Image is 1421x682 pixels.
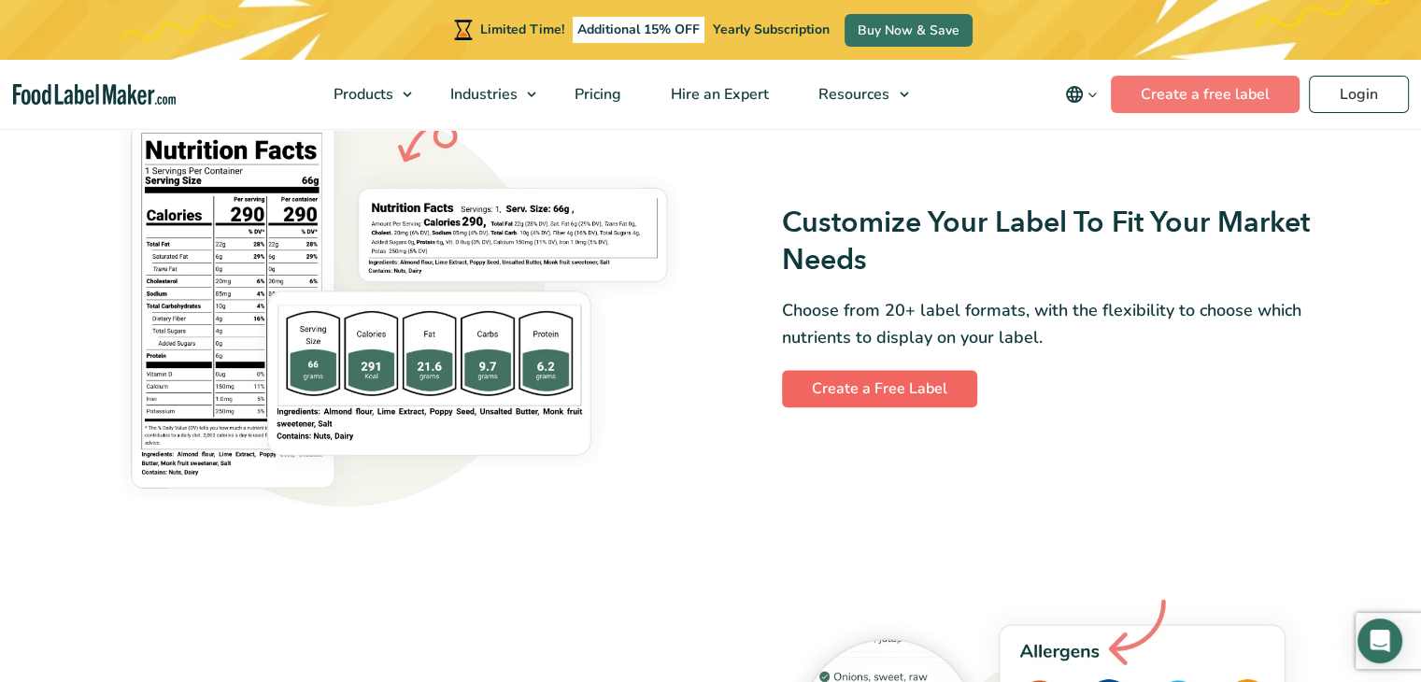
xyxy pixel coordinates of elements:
a: Resources [794,60,917,129]
a: Create a free label [1111,76,1300,113]
a: Industries [426,60,546,129]
a: Hire an Expert [647,60,789,129]
span: Limited Time! [480,21,564,38]
span: Pricing [569,84,623,105]
span: Industries [445,84,519,105]
span: Yearly Subscription [713,21,830,38]
div: Open Intercom Messenger [1357,618,1402,663]
p: Choose from 20+ label formats, with the flexibility to choose which nutrients to display on your ... [782,297,1323,351]
a: Pricing [550,60,642,129]
a: Buy Now & Save [845,14,973,47]
span: Hire an Expert [665,84,771,105]
span: Resources [813,84,891,105]
a: Create a Free Label [782,370,977,407]
span: Products [328,84,395,105]
span: Additional 15% OFF [573,17,704,43]
h3: Customize Your Label To Fit Your Market Needs [782,205,1323,278]
a: Login [1309,76,1409,113]
a: Products [309,60,421,129]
